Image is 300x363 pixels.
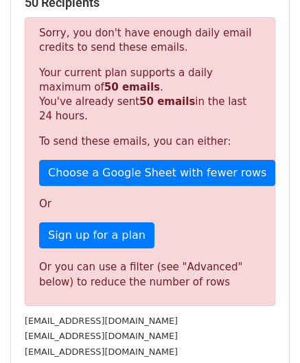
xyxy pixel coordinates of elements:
p: Your current plan supports a daily maximum of . You've already sent in the last 24 hours. [39,66,261,124]
a: Choose a Google Sheet with fewer rows [39,160,275,186]
a: Sign up for a plan [39,222,154,248]
strong: 50 emails [139,95,195,108]
strong: 50 emails [104,81,160,93]
iframe: Chat Widget [231,297,300,363]
p: Or [39,197,261,211]
small: [EMAIL_ADDRESS][DOMAIN_NAME] [25,331,178,341]
p: To send these emails, you can either: [39,134,261,149]
p: Sorry, you don't have enough daily email credits to send these emails. [39,26,261,55]
small: [EMAIL_ADDRESS][DOMAIN_NAME] [25,347,178,357]
div: Or you can use a filter (see "Advanced" below) to reduce the number of rows [39,259,261,290]
small: [EMAIL_ADDRESS][DOMAIN_NAME] [25,316,178,326]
